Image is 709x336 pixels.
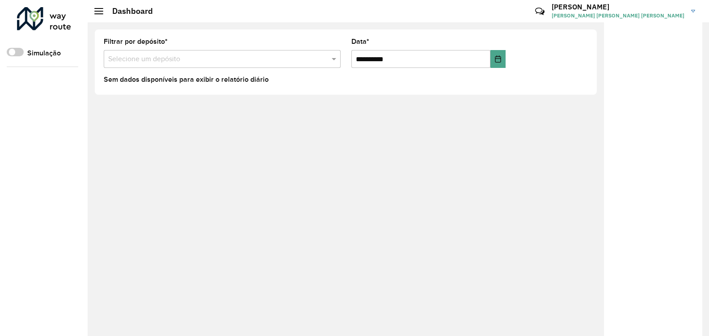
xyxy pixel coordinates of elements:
[490,50,506,68] button: Choose Date
[530,2,549,21] a: Contato Rápido
[104,74,269,85] label: Sem dados disponíveis para exibir o relatório diário
[552,12,684,20] span: [PERSON_NAME] [PERSON_NAME] [PERSON_NAME]
[104,36,168,47] label: Filtrar por depósito
[27,48,61,59] label: Simulação
[103,6,153,16] h2: Dashboard
[351,36,369,47] label: Data
[552,3,684,11] h3: [PERSON_NAME]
